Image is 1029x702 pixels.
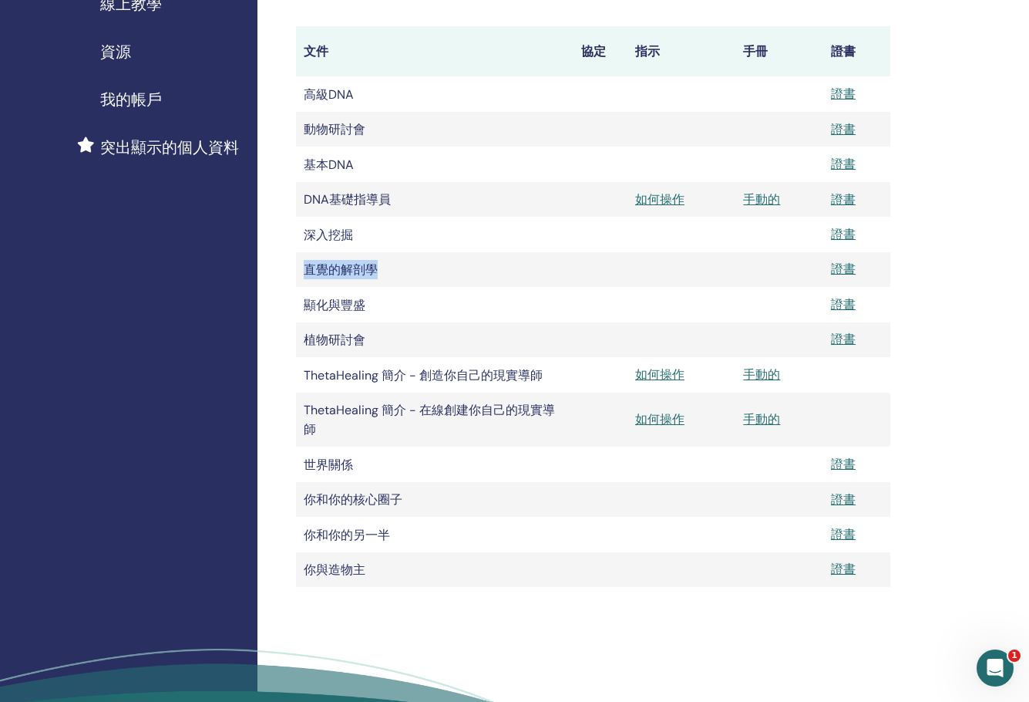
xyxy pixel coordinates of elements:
font: 協定 [581,43,606,59]
a: 手動的 [743,411,780,427]
font: 證書 [831,43,856,59]
a: 證書 [831,86,856,102]
font: 手冊 [743,43,768,59]
font: 指示 [635,43,660,59]
font: 動物研討會 [304,121,365,137]
font: 深入挖掘 [304,227,353,243]
font: 文件 [304,43,328,59]
a: 證書 [831,296,856,312]
font: 突出顯示的個人資料 [100,137,239,157]
font: ThetaHealing 簡介 - 在線創建你自己的現實導師 [304,402,555,437]
font: 1 [1011,650,1017,660]
font: 世界關係 [304,457,353,473]
font: 你和你的核心圈子 [304,491,402,508]
font: 我的帳戶 [100,89,162,110]
font: 直覺的解剖學 [304,262,378,278]
font: 你與造物主 [304,562,365,578]
a: 如何操作 [635,411,684,427]
a: 證書 [831,561,856,577]
a: 證書 [831,491,856,508]
a: 證書 [831,331,856,347]
a: 證書 [831,261,856,277]
font: DNA基礎指導員 [304,191,391,208]
a: 證書 [831,191,856,208]
a: 如何操作 [635,191,684,208]
a: 如何操作 [635,366,684,383]
font: 顯化與豐盛 [304,297,365,313]
a: 證書 [831,226,856,242]
font: ThetaHealing 簡介 - 創造你自己的現實導師 [304,367,543,383]
font: 植物研討會 [304,332,365,348]
a: 手動的 [743,191,780,208]
a: 證書 [831,156,856,172]
a: 證書 [831,456,856,472]
font: 基本DNA [304,157,354,173]
iframe: 對講機即時聊天 [977,650,1014,687]
font: 高級DNA [304,86,354,103]
font: 資源 [100,42,131,62]
a: 證書 [831,121,856,137]
a: 手動的 [743,366,780,383]
a: 證書 [831,526,856,542]
font: 你和你的另一半 [304,527,390,543]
